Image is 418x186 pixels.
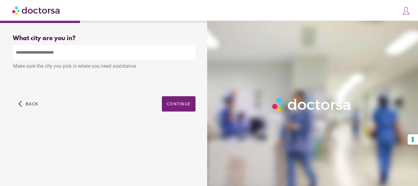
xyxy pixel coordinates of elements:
span: Back [26,101,38,106]
button: Continue [162,96,196,112]
img: Logo-Doctorsa-trans-White-partial-flat.png [270,95,353,114]
button: arrow_back_ios Back [16,96,41,112]
button: Your consent preferences for tracking technologies [408,134,418,145]
div: Make sure the city you pick is where you need assistance. [13,60,196,74]
img: Doctorsa.com [12,3,61,17]
div: What city are you in? [13,35,196,42]
img: icons8-customer-100.png [402,6,410,15]
span: Continue [167,101,191,106]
